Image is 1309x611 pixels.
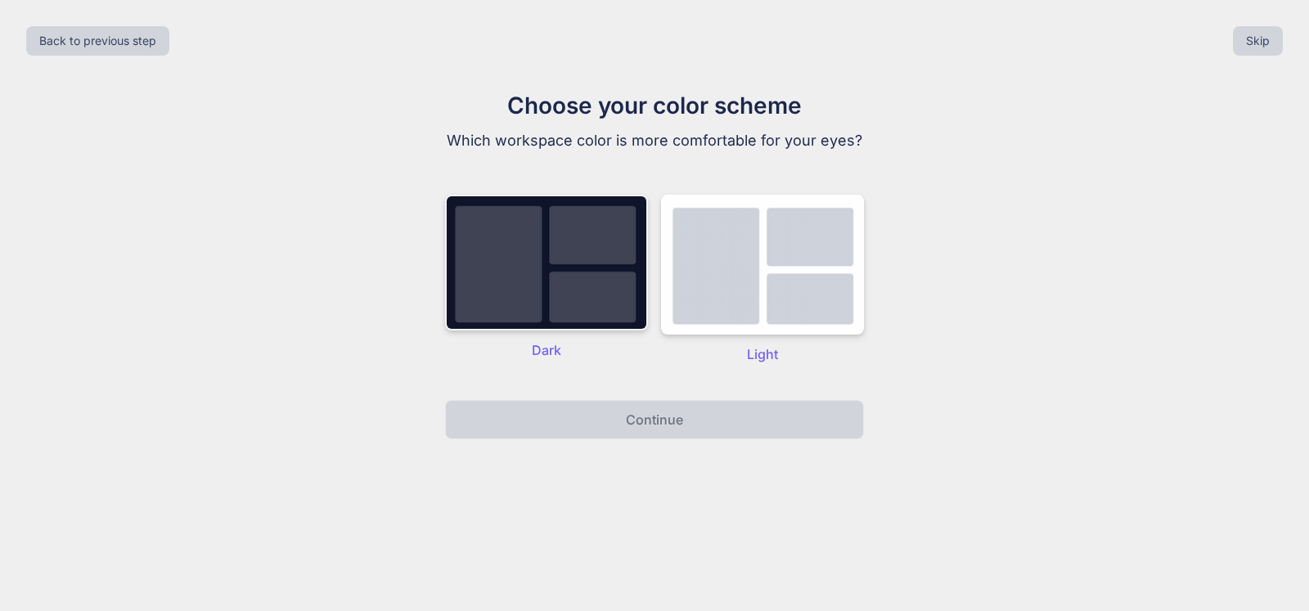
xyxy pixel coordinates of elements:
[445,340,648,360] p: Dark
[626,410,683,429] p: Continue
[661,195,864,335] img: dark
[380,129,929,152] p: Which workspace color is more comfortable for your eyes?
[661,344,864,364] p: Light
[445,400,864,439] button: Continue
[445,195,648,330] img: dark
[26,26,169,56] button: Back to previous step
[1233,26,1283,56] button: Skip
[380,88,929,123] h1: Choose your color scheme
